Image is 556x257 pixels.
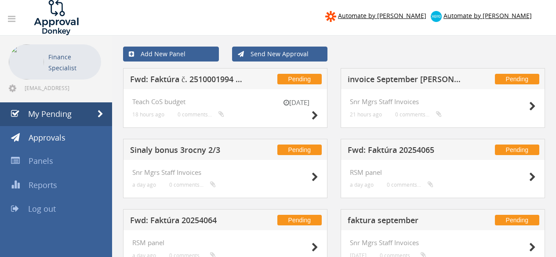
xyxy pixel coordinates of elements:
span: Pending [495,215,539,225]
span: Pending [495,145,539,155]
span: Panels [29,156,53,166]
h5: Fwd: Faktúra 20254064 [130,216,244,227]
small: 0 comments... [387,181,433,188]
h4: RSM panel [132,239,318,246]
small: 21 hours ago [350,111,382,118]
p: Finance Specialist [48,51,97,73]
span: Pending [495,74,539,84]
span: Automate by [PERSON_NAME] [338,11,426,20]
small: 0 comments... [395,111,442,118]
h4: Teach CoS budget [132,98,318,105]
span: Reports [29,180,57,190]
span: My Pending [28,109,72,119]
small: a day ago [132,181,156,188]
a: Add New Panel [123,47,219,62]
span: Pending [277,74,322,84]
h5: faktura september [348,216,462,227]
h5: Fwd: Faktúra 20254065 [348,146,462,157]
a: Send New Approval [232,47,328,62]
span: Pending [277,145,322,155]
small: [DATE] [274,98,318,107]
h4: Snr Mgrs Staff Invoices [350,239,536,246]
small: a day ago [350,181,374,188]
small: 18 hours ago [132,111,164,118]
img: zapier-logomark.png [325,11,336,22]
h4: Snr Mgrs Staff Invoices [132,169,318,176]
span: Log out [28,203,56,214]
span: Pending [277,215,322,225]
h4: RSM panel [350,169,536,176]
span: [EMAIL_ADDRESS][DOMAIN_NAME] [25,84,99,91]
h4: Snr Mgrs Staff Invoices [350,98,536,105]
h5: Sinaly bonus 3rocny 2/3 [130,146,244,157]
span: Approvals [29,132,65,143]
small: 0 comments... [178,111,224,118]
h5: Fwd: Faktúra č. 2510001994 | MultiSport [130,75,244,86]
small: 0 comments... [169,181,216,188]
span: Automate by [PERSON_NAME] [443,11,532,20]
h5: invoice September [PERSON_NAME] [348,75,462,86]
img: xero-logo.png [431,11,442,22]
